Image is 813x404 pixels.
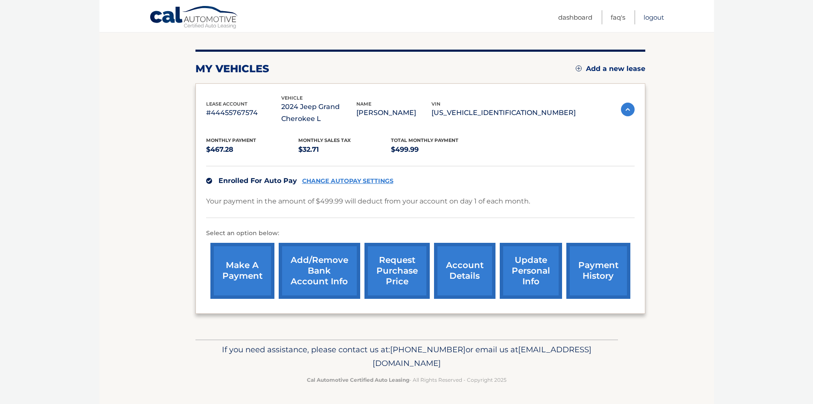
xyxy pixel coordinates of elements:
[431,101,440,107] span: vin
[621,103,635,116] img: accordion-active.svg
[281,95,303,101] span: vehicle
[210,243,274,299] a: make a payment
[390,345,466,354] span: [PHONE_NUMBER]
[279,243,360,299] a: Add/Remove bank account info
[298,144,391,156] p: $32.71
[307,377,409,383] strong: Cal Automotive Certified Auto Leasing
[206,178,212,184] img: check.svg
[558,10,592,24] a: Dashboard
[611,10,625,24] a: FAQ's
[206,144,299,156] p: $467.28
[195,62,269,75] h2: my vehicles
[206,107,281,119] p: #44455767574
[201,343,612,370] p: If you need assistance, please contact us at: or email us at
[206,137,256,143] span: Monthly Payment
[281,101,356,125] p: 2024 Jeep Grand Cherokee L
[391,137,458,143] span: Total Monthly Payment
[206,195,530,207] p: Your payment in the amount of $499.99 will deduct from your account on day 1 of each month.
[206,228,635,239] p: Select an option below:
[302,177,393,185] a: CHANGE AUTOPAY SETTINGS
[566,243,630,299] a: payment history
[576,65,582,71] img: add.svg
[206,101,248,107] span: lease account
[201,375,612,384] p: - All Rights Reserved - Copyright 2025
[356,101,371,107] span: name
[364,243,430,299] a: request purchase price
[356,107,431,119] p: [PERSON_NAME]
[500,243,562,299] a: update personal info
[298,137,351,143] span: Monthly sales Tax
[431,107,576,119] p: [US_VEHICLE_IDENTIFICATION_NUMBER]
[149,6,239,30] a: Cal Automotive
[391,144,484,156] p: $499.99
[434,243,495,299] a: account details
[576,65,645,73] a: Add a new lease
[644,10,664,24] a: Logout
[219,177,297,185] span: Enrolled For Auto Pay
